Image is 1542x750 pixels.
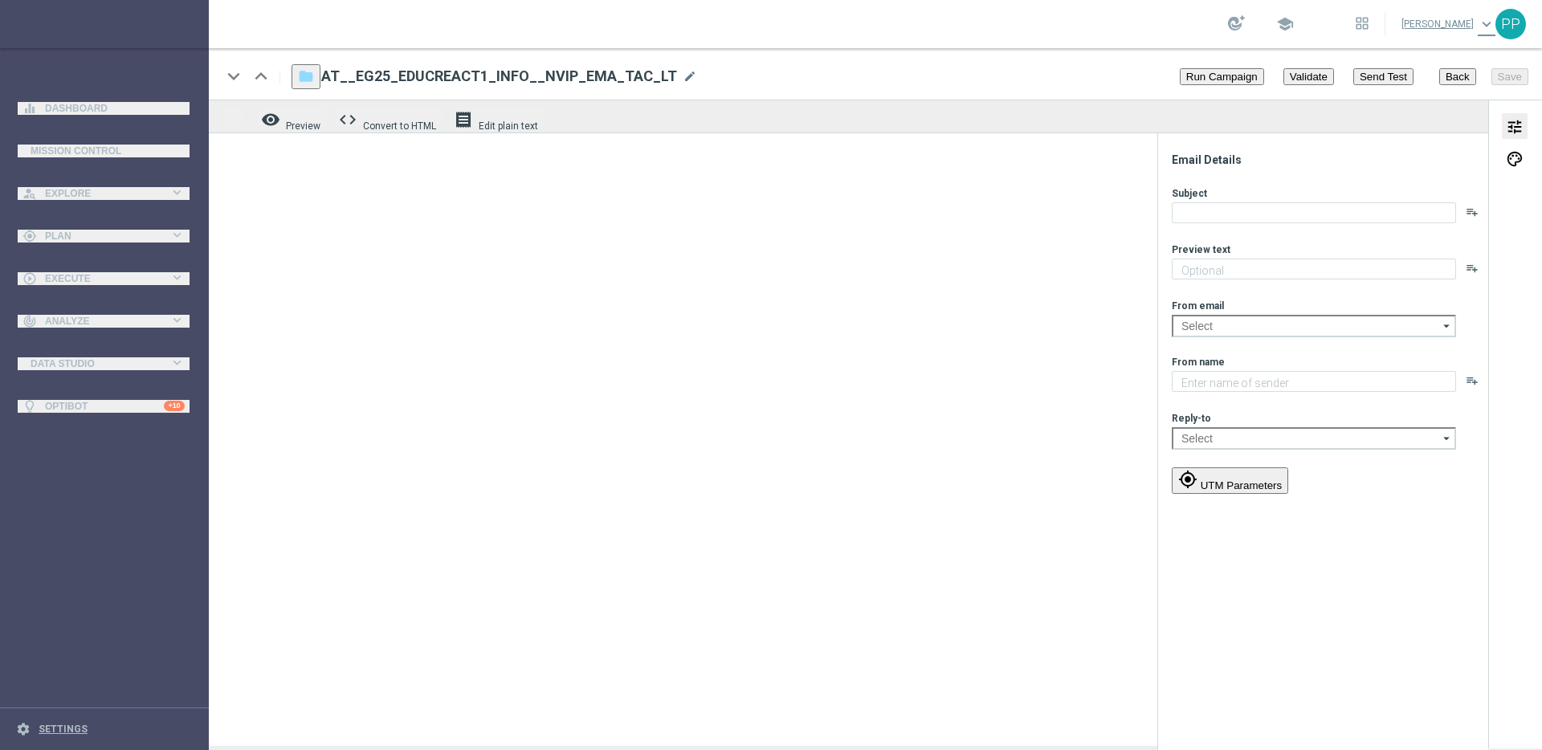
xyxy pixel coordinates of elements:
[1290,71,1328,83] span: Validate
[1276,15,1294,33] span: school
[1283,68,1334,85] button: Validate
[22,271,169,286] div: Execute
[1178,470,1197,489] i: my_location
[18,400,190,413] button: lightbulb Optibot +10
[450,106,545,127] button: receipt Edit plain text
[22,129,185,172] div: Mission Control
[164,401,185,411] div: +10
[16,722,31,736] i: settings
[338,110,357,129] span: code
[1401,15,1495,33] a: [PERSON_NAME]keyboard_arrow_down
[18,230,190,243] button: gps_fixed Plan keyboard_arrow_right
[1478,15,1495,33] span: keyboard_arrow_down
[1439,316,1455,336] i: arrow_drop_down
[1439,428,1455,449] i: arrow_drop_down
[169,355,185,370] i: keyboard_arrow_right
[22,186,169,201] div: Explore
[1172,357,1225,368] label: From name
[18,102,190,115] button: equalizer Dashboard
[1172,188,1207,199] label: Subject
[45,87,185,129] a: Dashboard
[22,271,37,286] i: play_circle_outline
[1172,413,1211,424] label: Reply-to
[298,67,314,86] i: folder
[292,64,320,89] button: folder
[22,186,37,201] i: person_search
[45,316,169,326] span: Analyze
[261,110,280,129] i: remove_red_eye
[1495,9,1526,39] div: PP
[1506,149,1524,169] span: palette
[22,87,185,129] div: Dashboard
[363,120,436,132] span: Convert to HTML
[1491,68,1528,85] button: Save
[45,231,169,241] span: Plan
[22,359,169,369] div: Data Studio
[1172,244,1230,255] label: Preview text
[454,110,473,129] i: receipt
[22,101,37,116] i: equalizer
[31,129,177,172] a: Mission Control
[334,106,443,127] button: code Convert to HTML
[169,227,185,243] i: keyboard_arrow_right
[1502,145,1528,171] button: palette
[683,70,696,83] span: mode_edit
[39,724,88,734] a: Settings
[45,385,164,427] a: Optibot
[1466,206,1479,218] button: playlist_add
[45,189,169,198] span: Explore
[1201,479,1282,491] span: UTM Parameters
[321,67,677,86] span: AT__EG25_EDUCREACT1_INFO__NVIP_EMA_TAC_LT
[257,106,328,127] button: remove_red_eye Preview
[479,120,538,132] span: Edit plain text
[18,272,190,285] button: play_circle_outline Execute keyboard_arrow_right
[1502,113,1528,139] button: tune
[169,312,185,328] i: keyboard_arrow_right
[1353,68,1413,85] button: Send Test
[22,385,185,427] div: Optibot
[18,357,190,370] button: Data Studio keyboard_arrow_right
[18,187,190,200] button: person_search Explore keyboard_arrow_right
[1172,153,1487,167] div: Email Details
[22,229,169,243] div: Plan
[1466,374,1479,387] button: playlist_add
[1439,68,1476,85] button: Back
[1172,467,1288,494] button: my_location UTM Parameters
[1172,315,1456,337] input: Select
[22,314,169,328] div: Analyze
[22,229,37,243] i: gps_fixed
[18,145,190,157] button: Mission Control
[1172,427,1456,450] input: Select
[1466,262,1479,275] button: playlist_add
[1172,300,1224,312] label: From email
[286,120,320,132] span: Preview
[1180,68,1264,85] button: Run Campaign
[18,315,190,328] button: track_changes Analyze keyboard_arrow_right
[31,359,161,369] span: Data Studio
[45,274,169,283] span: Execute
[169,270,185,285] i: keyboard_arrow_right
[22,314,37,328] i: track_changes
[169,185,185,200] i: keyboard_arrow_right
[1506,116,1524,137] span: tune
[22,399,37,414] i: lightbulb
